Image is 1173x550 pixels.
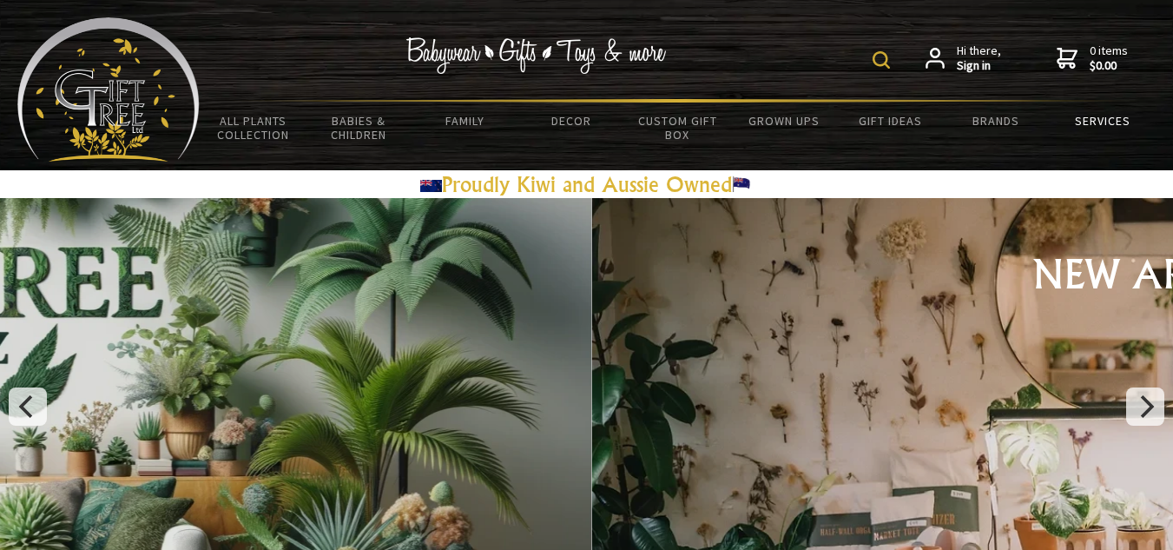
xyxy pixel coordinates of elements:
[518,103,624,139] a: Decor
[1057,43,1128,74] a: 0 items$0.00
[1126,388,1164,426] button: Next
[731,103,837,139] a: Grown Ups
[17,17,200,162] img: Babyware - Gifts - Toys and more...
[406,37,667,74] img: Babywear - Gifts - Toys & more
[957,58,1001,74] strong: Sign in
[873,51,890,69] img: product search
[1050,103,1156,139] a: Services
[306,103,412,153] a: Babies & Children
[1090,58,1128,74] strong: $0.00
[200,103,306,153] a: All Plants Collection
[1090,43,1128,74] span: 0 items
[420,171,754,197] a: Proudly Kiwi and Aussie Owned
[412,103,518,139] a: Family
[943,103,1049,139] a: Brands
[624,103,730,153] a: Custom Gift Box
[957,43,1001,74] span: Hi there,
[926,43,1001,74] a: Hi there,Sign in
[9,388,47,426] button: Previous
[837,103,943,139] a: Gift Ideas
